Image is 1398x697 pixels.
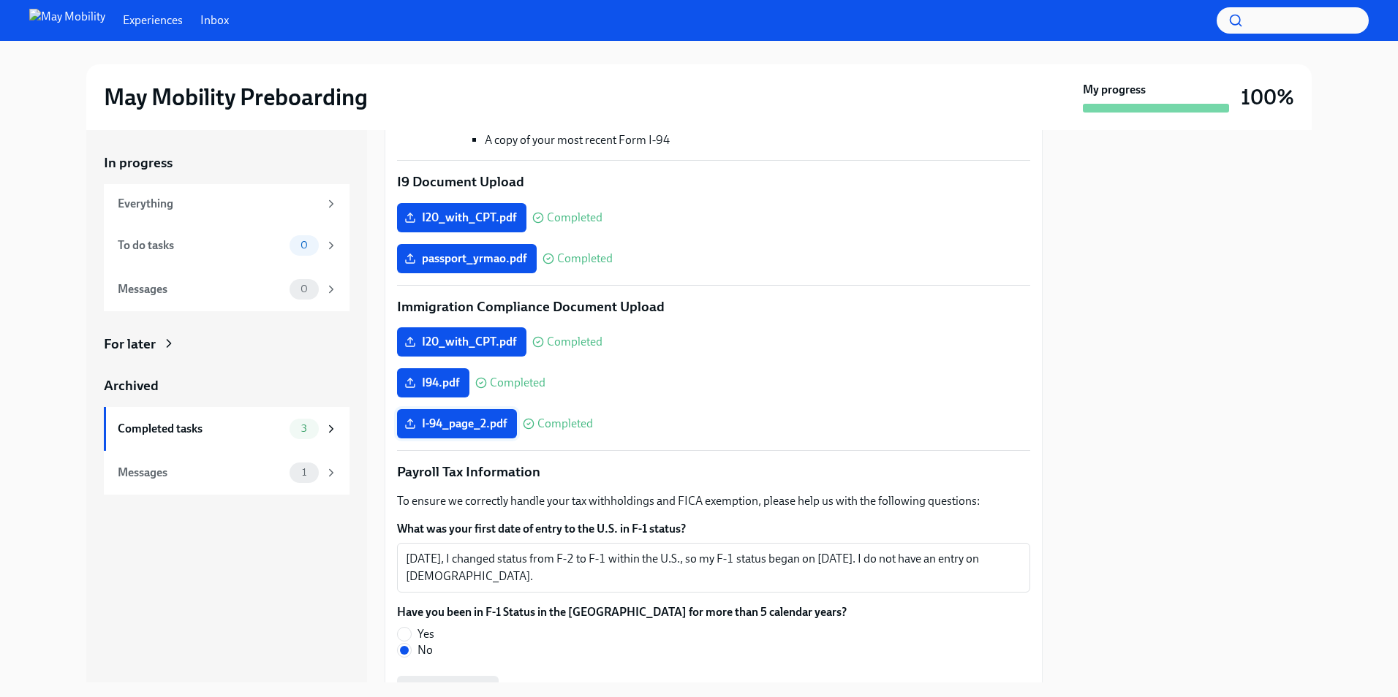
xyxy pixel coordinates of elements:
[29,9,105,32] img: May Mobility
[417,626,434,642] span: Yes
[292,283,317,294] span: 0
[407,251,526,266] span: passport_yrmao.pdf
[118,421,284,437] div: Completed tasks
[293,467,315,478] span: 1
[104,335,156,354] div: For later
[104,224,349,267] a: To do tasks0
[397,604,847,620] label: Have you been in F-1 Status in the [GEOGRAPHIC_DATA] for more than 5 calendar years?
[417,642,433,658] span: No
[407,210,516,225] span: I20_with_CPT.pdf
[104,267,349,311] a: Messages0
[406,550,1021,585] textarea: [DATE], I changed status from F-2 to F-1 within the U.S., so my F-1 status began on [DATE]. I do ...
[397,203,526,232] label: I20_with_CPT.pdf
[485,132,1030,148] li: A copy of your most recent Form I-94
[1241,84,1294,110] h3: 100%
[104,153,349,172] a: In progress
[104,184,349,224] a: Everything
[292,423,316,434] span: 3
[547,336,602,348] span: Completed
[118,465,284,481] div: Messages
[104,407,349,451] a: Completed tasks3
[557,253,613,264] span: Completed
[397,409,517,438] label: I-94_page_2.pdf
[397,493,1030,509] p: To ensure we correctly handle your tax withholdings and FICA exemption, please help us with the f...
[104,335,349,354] a: For later
[1083,82,1146,98] strong: My progress
[397,327,526,357] label: I20_with_CPT.pdf
[397,297,1030,316] p: Immigration Compliance Document Upload
[200,12,229,28] a: Inbox
[537,418,593,430] span: Completed
[118,237,284,254] div: To do tasks
[118,281,284,297] div: Messages
[123,12,183,28] a: Experiences
[490,377,545,389] span: Completed
[397,462,1030,481] p: Payroll Tax Information
[397,521,1030,537] label: What was your first date of entry to the U.S. in F-1 status?
[118,196,319,212] div: Everything
[407,416,507,431] span: I-94_page_2.pdf
[104,376,349,395] a: Archived
[397,244,537,273] label: passport_yrmao.pdf
[104,451,349,495] a: Messages1
[407,335,516,349] span: I20_with_CPT.pdf
[397,172,1030,191] p: I9 Document Upload
[547,212,602,224] span: Completed
[104,83,368,112] h2: May Mobility Preboarding
[407,376,459,390] span: I94.pdf
[397,368,469,397] label: I94.pdf
[292,240,317,251] span: 0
